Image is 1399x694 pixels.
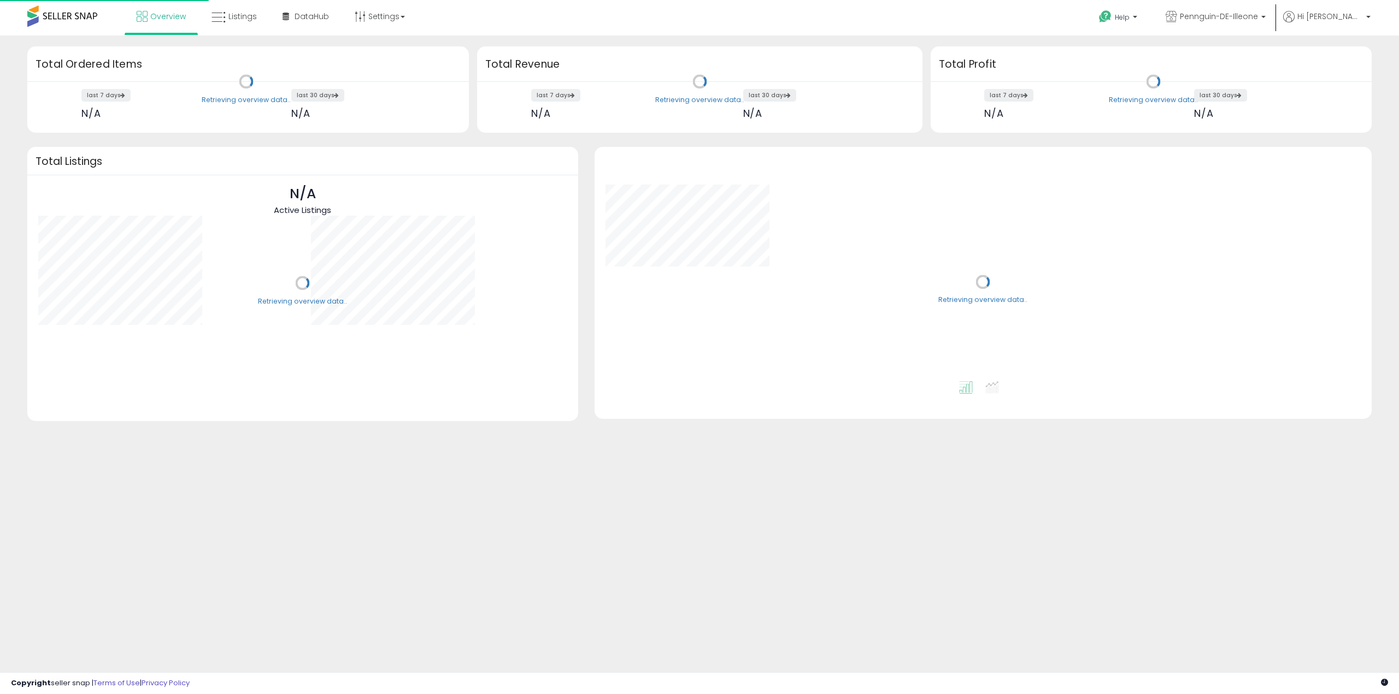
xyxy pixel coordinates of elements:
div: Retrieving overview data.. [655,95,744,105]
span: Hi [PERSON_NAME] [1297,11,1363,22]
i: Get Help [1098,10,1112,23]
div: Retrieving overview data.. [1109,95,1198,105]
div: Retrieving overview data.. [258,296,347,306]
div: Retrieving overview data.. [938,295,1027,305]
a: Help [1090,2,1148,35]
span: DataHub [295,11,329,22]
div: Retrieving overview data.. [202,95,291,105]
a: Hi [PERSON_NAME] [1283,11,1371,35]
span: Listings [228,11,257,22]
span: Help [1115,13,1130,22]
span: Overview [150,11,186,22]
span: Pennguin-DE-Illeone [1180,11,1258,22]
